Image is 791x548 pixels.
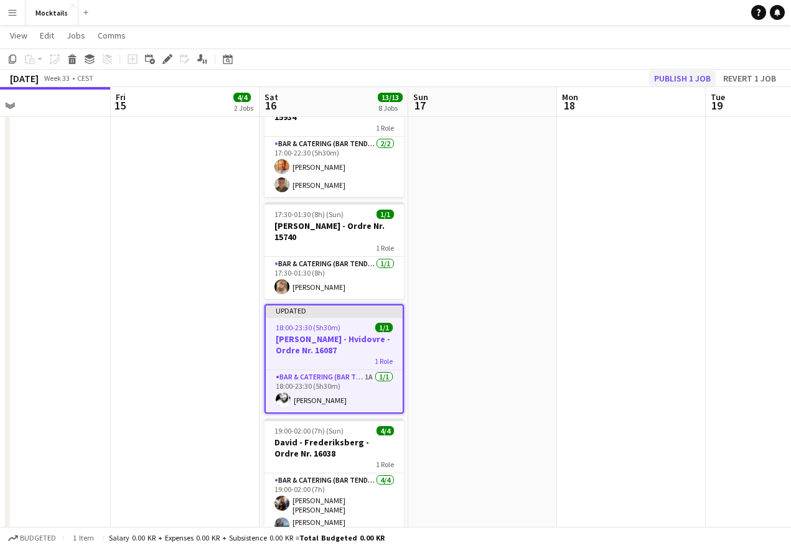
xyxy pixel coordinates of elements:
button: Publish 1 job [649,70,716,86]
div: Salary 0.00 KR + Expenses 0.00 KR + Subsistence 0.00 KR = [109,533,385,542]
span: Sun [413,91,428,103]
span: 15 [114,98,126,113]
a: View [5,27,32,44]
button: Revert 1 job [718,70,781,86]
span: 17 [411,98,428,113]
span: Week 33 [41,73,72,83]
span: 4/4 [377,426,394,435]
span: 1/1 [377,210,394,219]
app-job-card: 17:30-01:30 (8h) (Sun)1/1[PERSON_NAME] - Ordre Nr. 157401 RoleBar & Catering (Bar Tender)1/117:30... [264,202,404,299]
span: 19 [709,98,725,113]
span: Total Budgeted 0.00 KR [299,533,385,542]
span: Budgeted [20,534,56,542]
span: Sat [264,91,278,103]
h3: David - Frederiksberg - Ordre Nr. 16038 [264,437,404,459]
span: 1 Role [375,356,393,366]
app-job-card: 17:00-22:30 (5h30m)2/2[PERSON_NAME] - Ordre Nr. 159341 RoleBar & Catering (Bar Tender)2/217:00-22... [264,82,404,197]
button: Budgeted [6,531,58,545]
span: 1 item [68,533,98,542]
div: 8 Jobs [378,103,402,113]
div: [DATE] [10,72,39,85]
span: 19:00-02:00 (7h) (Sun) [274,426,344,435]
div: CEST [77,73,93,83]
app-card-role: Bar & Catering (Bar Tender)2/217:00-22:30 (5h30m)[PERSON_NAME][PERSON_NAME] [264,137,404,197]
h3: [PERSON_NAME] - Hvidovre - Ordre Nr. 16087 [266,333,403,356]
span: View [10,30,27,41]
span: 18:00-23:30 (5h30m) [276,323,340,332]
a: Jobs [62,27,90,44]
a: Comms [93,27,131,44]
span: Mon [562,91,578,103]
h3: [PERSON_NAME] - Ordre Nr. 15740 [264,220,404,243]
span: 16 [263,98,278,113]
span: 17:30-01:30 (8h) (Sun) [274,210,344,219]
span: 1/1 [375,323,393,332]
app-card-role: Bar & Catering (Bar Tender)1A1/118:00-23:30 (5h30m)[PERSON_NAME] [266,370,403,412]
span: Tue [711,91,725,103]
span: 1 Role [376,123,394,132]
span: 18 [560,98,578,113]
div: Updated [266,305,403,315]
a: Edit [35,27,59,44]
span: 1 Role [376,460,394,469]
span: 13/13 [378,93,403,102]
span: Fri [116,91,126,103]
span: Jobs [67,30,85,41]
span: 4/4 [233,93,251,102]
span: 1 Role [376,243,394,253]
button: Mocktails [26,1,78,25]
span: Comms [98,30,126,41]
app-card-role: Bar & Catering (Bar Tender)1/117:30-01:30 (8h)[PERSON_NAME] [264,257,404,299]
div: 2 Jobs [234,103,253,113]
span: Edit [40,30,54,41]
app-job-card: Updated18:00-23:30 (5h30m)1/1[PERSON_NAME] - Hvidovre - Ordre Nr. 160871 RoleBar & Catering (Bar ... [264,304,404,414]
